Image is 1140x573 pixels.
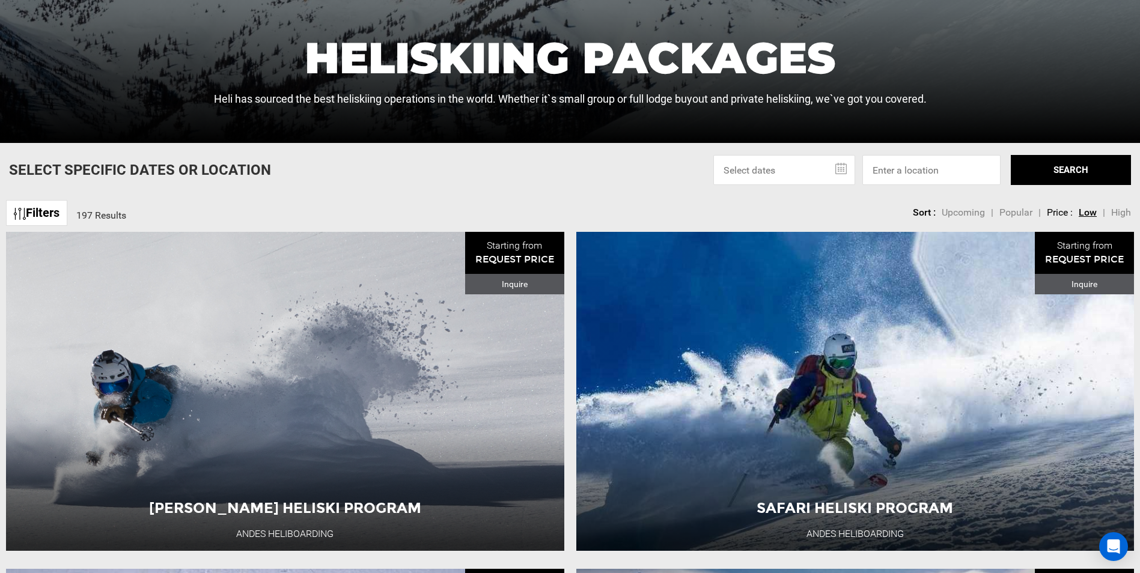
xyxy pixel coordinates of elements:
[214,91,927,107] p: Heli has sourced the best heliskiing operations in the world. Whether it`s small group or full lo...
[999,207,1032,218] span: Popular
[14,208,26,220] img: btn-icon.svg
[1047,206,1073,220] li: Price :
[214,36,927,79] h1: Heliskiing Packages
[1079,207,1097,218] span: Low
[862,155,1001,185] input: Enter a location
[1111,207,1131,218] span: High
[942,207,985,218] span: Upcoming
[913,206,936,220] li: Sort :
[991,206,993,220] li: |
[76,210,126,221] span: 197 Results
[1103,206,1105,220] li: |
[6,200,67,226] a: Filters
[1099,532,1128,561] div: Open Intercom Messenger
[1038,206,1041,220] li: |
[9,160,271,180] p: Select Specific Dates Or Location
[713,155,855,185] input: Select dates
[1011,155,1131,185] button: SEARCH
